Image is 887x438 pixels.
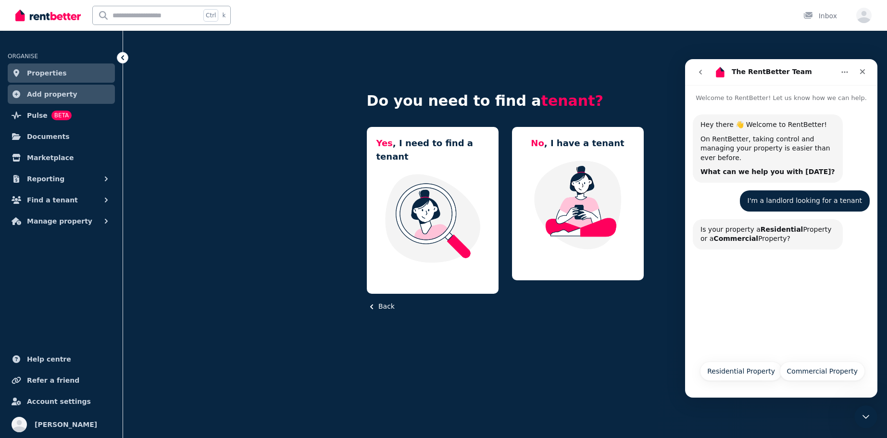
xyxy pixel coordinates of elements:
a: Documents [8,127,115,146]
iframe: Intercom live chat [685,59,877,398]
a: Refer a friend [8,371,115,390]
div: Inbox [803,11,837,21]
a: Properties [8,63,115,83]
span: Manage property [27,215,92,227]
span: Pulse [27,110,48,121]
img: I need a tenant [376,173,489,263]
span: Documents [27,131,70,142]
button: Find a tenant [8,190,115,210]
span: No [531,138,544,148]
span: Find a tenant [27,194,78,206]
a: Marketplace [8,148,115,167]
span: Help centre [27,353,71,365]
h5: , I have a tenant [531,137,624,150]
span: ORGANISE [8,53,38,60]
span: Add property [27,88,77,100]
img: RentBetter [15,8,81,23]
span: tenant? [541,92,603,109]
span: Marketplace [27,152,74,163]
span: BETA [51,111,72,120]
span: Reporting [27,173,64,185]
h5: , I need to find a tenant [376,137,489,163]
span: Yes [376,138,393,148]
img: Manage my property [522,160,634,250]
a: Help centre [8,350,115,369]
span: Properties [27,67,67,79]
span: [PERSON_NAME] [35,419,97,430]
button: Back [367,301,395,312]
span: Ctrl [203,9,218,22]
h4: Do you need to find a [367,92,644,110]
button: Manage property [8,212,115,231]
iframe: Intercom live chat [854,405,877,428]
a: Account settings [8,392,115,411]
button: Reporting [8,169,115,188]
span: Refer a friend [27,375,79,386]
a: Add property [8,85,115,104]
span: k [222,12,225,19]
a: PulseBETA [8,106,115,125]
span: Account settings [27,396,91,407]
